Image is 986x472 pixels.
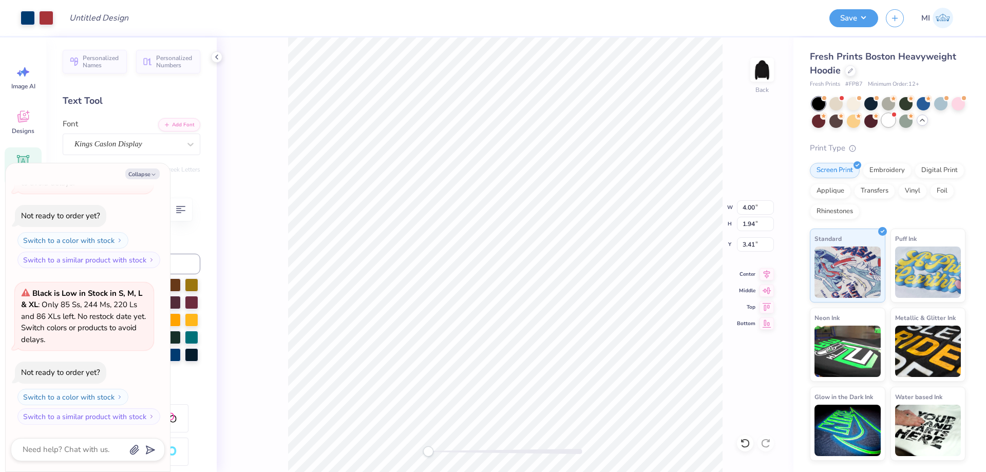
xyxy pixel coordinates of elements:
div: Back [755,85,769,95]
span: Middle [737,287,755,295]
div: Print Type [810,142,965,154]
img: Switch to a similar product with stock [148,257,155,263]
img: Mark Isaac [933,8,953,28]
img: Puff Ink [895,247,961,298]
img: Standard [814,247,881,298]
button: Switch to a color with stock [17,232,128,249]
div: Text Tool [63,94,200,108]
img: Glow in the Dark Ink [814,405,881,456]
span: : Only 85 Ss, 244 Ms, 220 Ls and 86 XLs left. No restock date yet. Switch colors or products to a... [21,288,146,345]
div: Screen Print [810,163,860,178]
div: Rhinestones [810,204,860,219]
div: Applique [810,183,851,199]
button: Save [829,9,878,27]
button: Switch to a similar product with stock [17,252,160,268]
img: Back [752,60,772,80]
div: Digital Print [915,163,964,178]
span: Fresh Prints Boston Heavyweight Hoodie [810,50,956,77]
div: Embroidery [863,163,912,178]
span: Image AI [11,82,35,90]
img: Switch to a color with stock [117,237,123,243]
span: # FP87 [845,80,863,89]
img: Switch to a similar product with stock [148,413,155,420]
span: : Only 76 Ss, 296 Ms & 228 Ls left. No restock date yet. Switch colors or products to avoid delays. [21,131,145,188]
div: Not ready to order yet? [21,211,100,221]
span: Metallic & Glitter Ink [895,312,956,323]
span: Puff Ink [895,233,917,244]
span: Personalized Numbers [156,54,194,69]
button: Collapse [125,168,160,179]
div: Not ready to order yet? [21,367,100,377]
div: Accessibility label [423,446,433,457]
span: Top [737,303,755,311]
label: Font [63,118,78,130]
img: Switch to a color with stock [117,394,123,400]
button: Switch to a similar product with stock [17,408,160,425]
span: Center [737,270,755,278]
span: Neon Ink [814,312,840,323]
span: Bottom [737,319,755,328]
span: MI [921,12,930,24]
span: Fresh Prints [810,80,840,89]
span: Water based Ink [895,391,942,402]
a: MI [917,8,958,28]
span: Designs [12,127,34,135]
button: Switch to a color with stock [17,389,128,405]
span: Personalized Names [83,54,121,69]
span: Glow in the Dark Ink [814,391,873,402]
img: Water based Ink [895,405,961,456]
img: Neon Ink [814,326,881,377]
button: Add Font [158,118,200,131]
button: Personalized Numbers [136,50,200,73]
input: Untitled Design [61,8,137,28]
div: Foil [930,183,954,199]
button: Personalized Names [63,50,127,73]
img: Metallic & Glitter Ink [895,326,961,377]
span: Standard [814,233,842,244]
div: Vinyl [898,183,927,199]
div: Transfers [854,183,895,199]
strong: Black is Low in Stock in S, M, L & XL [21,288,142,310]
span: Minimum Order: 12 + [868,80,919,89]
